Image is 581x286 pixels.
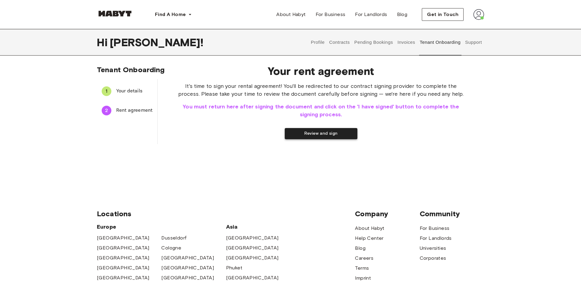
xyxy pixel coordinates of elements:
[177,103,465,118] span: You must return here after signing the document and click on the 'I have signed' button to comple...
[355,209,419,218] span: Company
[420,209,484,218] span: Community
[310,29,326,56] button: Profile
[150,8,197,21] button: Find A Home
[97,244,149,252] a: [GEOGRAPHIC_DATA]
[353,29,394,56] button: Pending Bookings
[97,11,133,17] img: Habyt
[271,8,310,21] a: About Habyt
[155,11,186,18] span: Find A Home
[226,223,290,230] span: Asia
[285,128,357,139] button: Review and sign
[116,107,153,114] span: Rent agreement
[161,254,214,262] a: [GEOGRAPHIC_DATA]
[420,245,446,252] a: Universities
[355,225,384,232] a: About Habyt
[355,265,369,272] a: Terms
[397,11,408,18] span: Blog
[226,254,279,262] a: [GEOGRAPHIC_DATA]
[226,244,279,252] a: [GEOGRAPHIC_DATA]
[420,255,446,262] a: Corporates
[226,234,279,242] a: [GEOGRAPHIC_DATA]
[328,29,350,56] button: Contracts
[355,11,387,18] span: For Landlords
[355,235,383,242] a: Help Center
[355,275,371,282] a: Imprint
[161,264,214,272] a: [GEOGRAPHIC_DATA]
[473,9,484,20] img: avatar
[97,254,149,262] a: [GEOGRAPHIC_DATA]
[97,84,157,98] div: 1Your details
[97,36,110,49] span: Hi
[392,8,412,21] a: Blog
[97,264,149,272] a: [GEOGRAPHIC_DATA]
[116,88,153,95] span: Your details
[97,209,355,218] span: Locations
[226,274,279,281] a: [GEOGRAPHIC_DATA]
[97,223,226,230] span: Europe
[309,29,484,56] div: user profile tabs
[276,11,306,18] span: About Habyt
[161,244,181,252] a: Cologne
[97,274,149,281] a: [GEOGRAPHIC_DATA]
[97,234,149,242] a: [GEOGRAPHIC_DATA]
[464,29,483,56] button: Support
[422,8,464,21] button: Get in Touch
[110,36,203,49] span: [PERSON_NAME] !
[427,11,458,18] span: Get in Touch
[355,255,373,262] a: Careers
[97,103,157,118] div: 2Rent agreement
[161,274,214,281] a: [GEOGRAPHIC_DATA]
[311,8,350,21] a: For Business
[397,29,416,56] button: Invoices
[350,8,392,21] a: For Landlords
[177,82,465,98] span: It's time to sign your rental agreement! You'll be redirected to our contract signing provider to...
[102,86,111,96] div: 1
[420,225,450,232] a: For Business
[316,11,346,18] span: For Business
[355,245,366,252] a: Blog
[226,264,242,272] a: Phuket
[102,106,111,115] div: 2
[177,65,465,77] span: Your rent agreement
[161,234,186,242] a: Dusseldorf
[419,29,461,56] button: Tenant Onboarding
[420,235,452,242] a: For Landlords
[97,65,165,74] span: Tenant Onboarding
